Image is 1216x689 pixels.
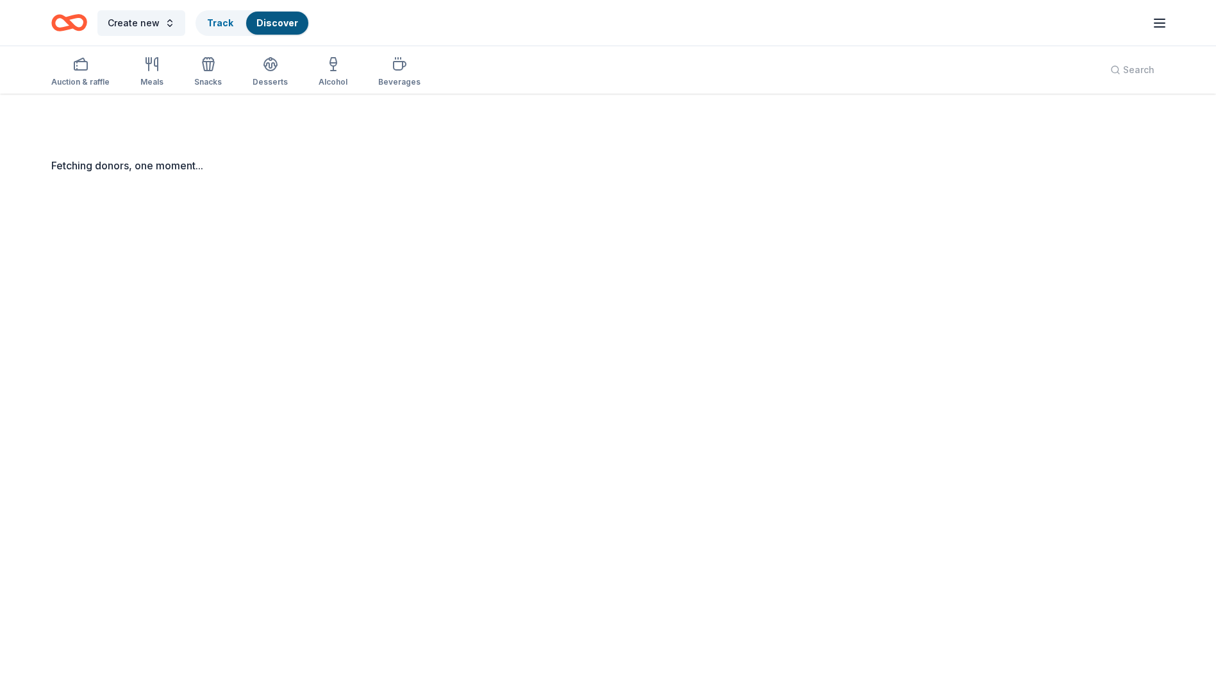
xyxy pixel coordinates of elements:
div: Fetching donors, one moment... [51,158,1165,173]
a: Discover [256,17,298,28]
a: Track [207,17,233,28]
button: Auction & raffle [51,51,110,94]
button: Create new [97,10,185,36]
div: Snacks [194,77,222,87]
button: TrackDiscover [196,10,310,36]
div: Beverages [378,77,421,87]
button: Meals [140,51,163,94]
button: Beverages [378,51,421,94]
div: Auction & raffle [51,77,110,87]
a: Home [51,8,87,38]
div: Alcohol [319,77,347,87]
div: Meals [140,77,163,87]
button: Desserts [253,51,288,94]
div: Desserts [253,77,288,87]
button: Alcohol [319,51,347,94]
span: Create new [108,15,160,31]
button: Snacks [194,51,222,94]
